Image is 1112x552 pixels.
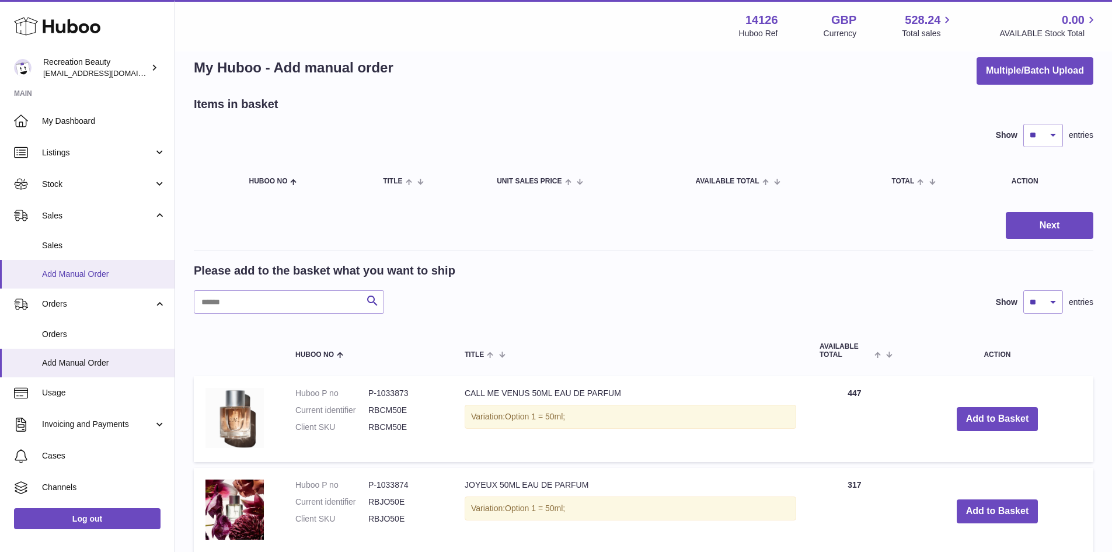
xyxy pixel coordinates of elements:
span: Add Manual Order [42,357,166,369]
img: CALL ME VENUS 50ML EAU DE PARFUM [205,388,264,448]
span: Orders [42,298,154,310]
span: entries [1069,130,1093,141]
div: Currency [824,28,857,39]
a: Log out [14,508,161,529]
span: Title [465,351,484,359]
span: Option 1 = 50ml; [505,412,565,421]
div: Huboo Ref [739,28,778,39]
span: Total sales [902,28,954,39]
button: Multiple/Batch Upload [977,57,1093,85]
span: Listings [42,147,154,158]
span: Unit Sales Price [497,178,562,185]
span: entries [1069,297,1093,308]
dt: Huboo P no [295,480,368,491]
dd: RBJO50E [368,497,441,508]
h2: Items in basket [194,96,278,112]
span: AVAILABLE Total [820,343,872,358]
span: AVAILABLE Stock Total [999,28,1098,39]
div: Action [1012,178,1082,185]
span: 0.00 [1062,12,1085,28]
dt: Client SKU [295,422,368,433]
span: Sales [42,240,166,251]
span: Usage [42,387,166,398]
dd: RBJO50E [368,513,441,525]
span: Channels [42,482,166,493]
span: 528.24 [905,12,940,28]
span: Invoicing and Payments [42,419,154,430]
span: AVAILABLE Total [695,178,759,185]
a: 0.00 AVAILABLE Stock Total [999,12,1098,39]
a: 528.24 Total sales [902,12,954,39]
span: Huboo no [249,178,287,185]
span: Cases [42,450,166,461]
span: Orders [42,329,166,340]
dt: Huboo P no [295,388,368,399]
span: [EMAIL_ADDRESS][DOMAIN_NAME] [43,68,172,78]
span: Title [383,178,402,185]
strong: 14126 [745,12,778,28]
button: Next [1006,212,1093,239]
td: 447 [808,376,901,463]
th: Action [901,331,1093,370]
span: Add Manual Order [42,269,166,280]
h2: Please add to the basket what you want to ship [194,263,455,279]
label: Show [996,297,1017,308]
dt: Current identifier [295,405,368,416]
dt: Current identifier [295,497,368,508]
dd: P-1033874 [368,480,441,491]
img: production@recreationbeauty.com [14,59,32,77]
img: JOYEUX 50ML EAU DE PARFUM [205,480,264,540]
strong: GBP [831,12,856,28]
div: Variation: [465,405,796,429]
span: My Dashboard [42,116,166,127]
dt: Client SKU [295,513,368,525]
td: CALL ME VENUS 50ML EAU DE PARFUM [453,376,808,463]
span: Total [891,178,914,185]
span: Stock [42,179,154,190]
label: Show [996,130,1017,141]
h1: My Huboo - Add manual order [194,58,393,77]
button: Add to Basket [957,407,1038,431]
button: Add to Basket [957,499,1038,523]
span: Huboo no [295,351,334,359]
span: Option 1 = 50ml; [505,504,565,513]
span: Sales [42,210,154,221]
div: Variation: [465,497,796,520]
dd: RBCM50E [368,422,441,433]
dd: P-1033873 [368,388,441,399]
dd: RBCM50E [368,405,441,416]
div: Recreation Beauty [43,57,148,79]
